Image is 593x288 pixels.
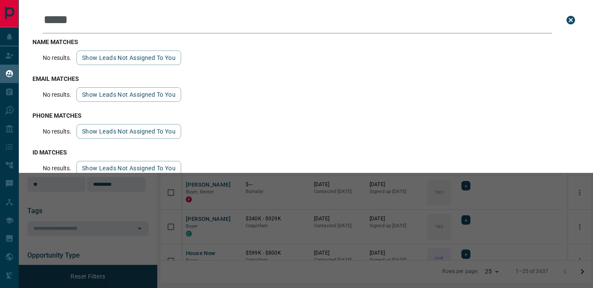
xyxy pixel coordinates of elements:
p: No results. [43,128,71,135]
p: No results. [43,91,71,98]
button: close search bar [562,12,579,29]
button: show leads not assigned to you [76,87,181,102]
h3: phone matches [32,112,579,119]
button: show leads not assigned to you [76,161,181,175]
h3: id matches [32,149,579,156]
h3: name matches [32,39,579,45]
p: No results. [43,165,71,172]
h3: email matches [32,75,579,82]
p: No results. [43,54,71,61]
button: show leads not assigned to you [76,50,181,65]
button: show leads not assigned to you [76,124,181,139]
